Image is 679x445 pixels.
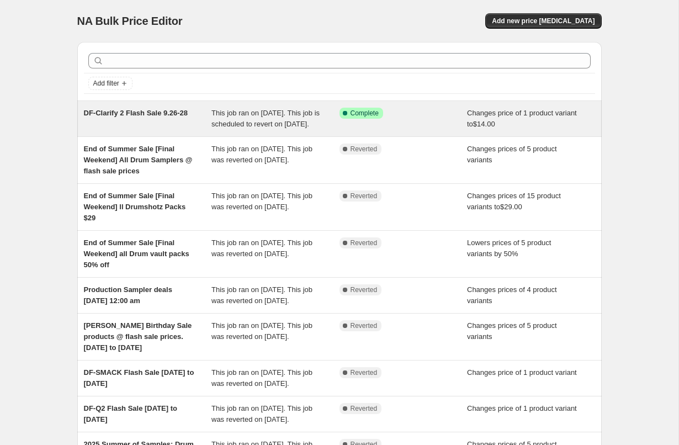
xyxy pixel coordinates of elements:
[500,203,522,211] span: $29.00
[84,368,194,388] span: DF-SMACK Flash Sale [DATE] to [DATE]
[467,368,577,377] span: Changes price of 1 product variant
[467,285,557,305] span: Changes prices of 4 product variants
[467,404,577,412] span: Changes price of 1 product variant
[211,285,312,305] span: This job ran on [DATE]. This job was reverted on [DATE].
[84,109,188,117] span: DF-Clarify 2 Flash Sale 9.26-28
[467,109,577,128] span: Changes price of 1 product variant to
[211,192,312,211] span: This job ran on [DATE]. This job was reverted on [DATE].
[467,321,557,341] span: Changes prices of 5 product variants
[351,285,378,294] span: Reverted
[84,239,189,269] span: End of Summer Sale [Final Weekend] all Drum vault packs 50% off
[467,192,561,211] span: Changes prices of 15 product variants to
[485,13,601,29] button: Add new price [MEDICAL_DATA]
[211,368,312,388] span: This job ran on [DATE]. This job was reverted on [DATE].
[467,145,557,164] span: Changes prices of 5 product variants
[473,120,495,128] span: $14.00
[84,321,192,352] span: [PERSON_NAME] Birthday Sale products @ flash sale prices.[DATE] to [DATE]
[492,17,595,25] span: Add new price [MEDICAL_DATA]
[211,404,312,423] span: This job ran on [DATE]. This job was reverted on [DATE].
[211,109,320,128] span: This job ran on [DATE]. This job is scheduled to revert on [DATE].
[351,404,378,413] span: Reverted
[351,145,378,153] span: Reverted
[211,145,312,164] span: This job ran on [DATE]. This job was reverted on [DATE].
[351,109,379,118] span: Complete
[351,192,378,200] span: Reverted
[84,145,193,175] span: End of Summer Sale [Final Weekend] All Drum Samplers @ flash sale prices
[84,192,186,222] span: End of Summer Sale [Final Weekend] ll Drumshotz Packs $29
[93,79,119,88] span: Add filter
[351,239,378,247] span: Reverted
[351,321,378,330] span: Reverted
[84,285,172,305] span: Production Sampler deals [DATE] 12:00 am
[351,368,378,377] span: Reverted
[211,239,312,258] span: This job ran on [DATE]. This job was reverted on [DATE].
[77,15,183,27] span: NA Bulk Price Editor
[88,77,132,90] button: Add filter
[467,239,551,258] span: Lowers prices of 5 product variants by 50%
[211,321,312,341] span: This job ran on [DATE]. This job was reverted on [DATE].
[84,404,178,423] span: DF-Q2 Flash Sale [DATE] to [DATE]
